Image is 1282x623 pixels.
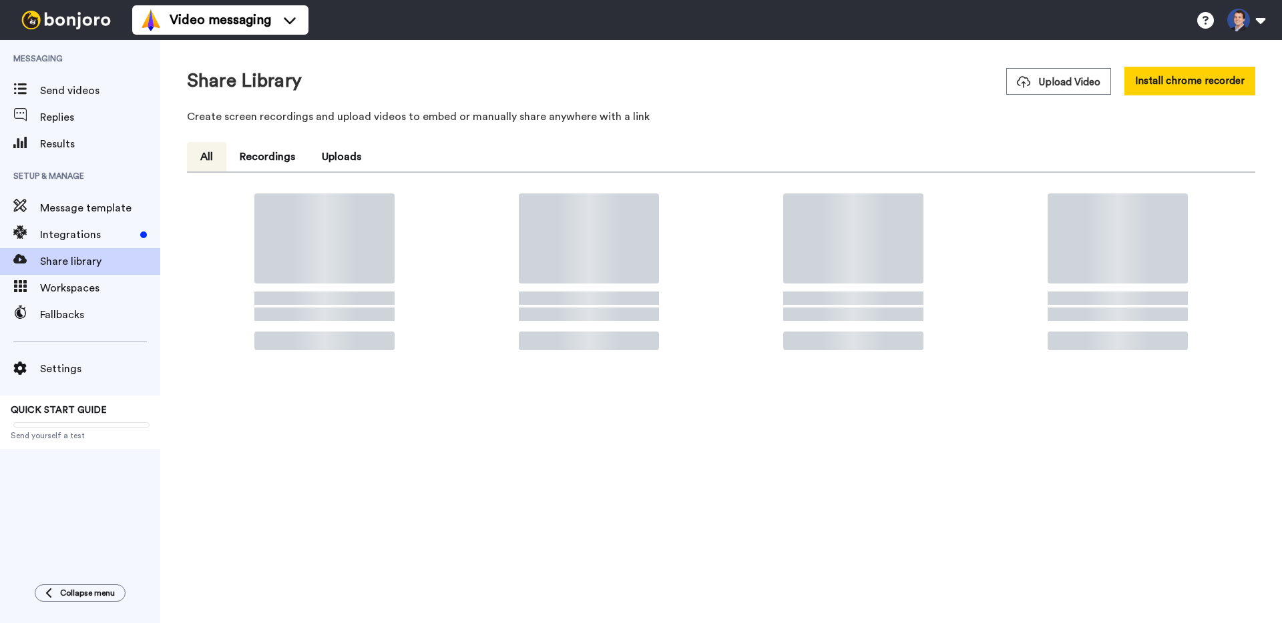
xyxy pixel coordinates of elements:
span: Workspaces [40,280,160,296]
span: Share library [40,253,160,269]
button: Uploads [308,142,375,171]
button: Upload Video [1006,68,1111,95]
button: Collapse menu [35,584,126,602]
span: Results [40,136,160,152]
span: Replies [40,109,160,125]
h1: Share Library [187,71,302,91]
span: Video messaging [170,11,271,29]
span: Fallbacks [40,307,160,323]
span: Send yourself a test [11,430,150,441]
button: Recordings [226,142,308,171]
p: Create screen recordings and upload videos to embed or manually share anywhere with a link [187,109,1255,125]
img: bj-logo-header-white.svg [16,11,116,29]
span: Settings [40,361,160,377]
span: Upload Video [1017,75,1100,89]
button: All [187,142,226,171]
span: Send videos [40,83,160,99]
span: Message template [40,200,160,216]
span: QUICK START GUIDE [11,406,107,415]
span: Integrations [40,227,135,243]
button: Install chrome recorder [1124,67,1255,95]
img: vm-color.svg [140,9,162,31]
span: Collapse menu [60,588,115,598]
